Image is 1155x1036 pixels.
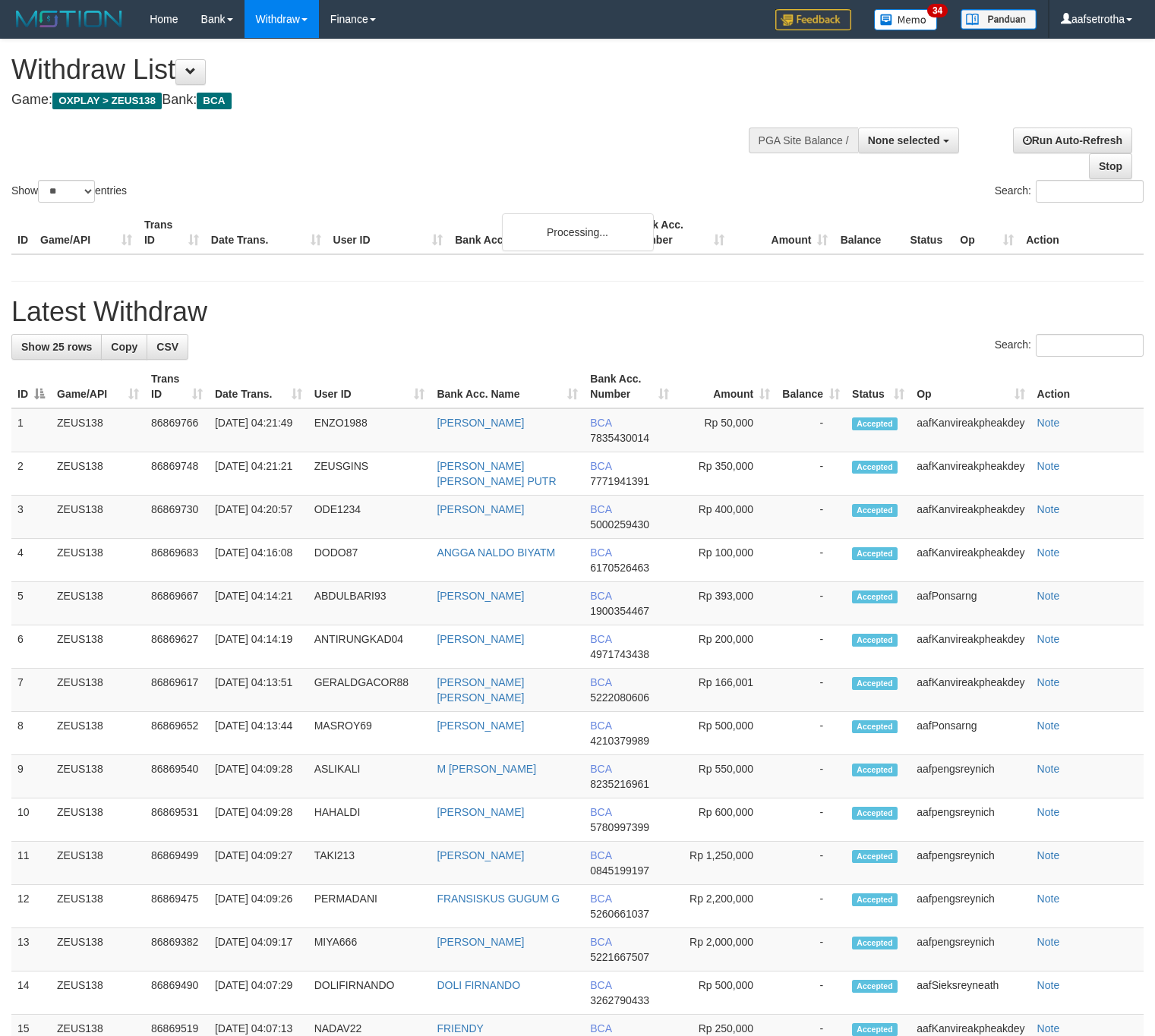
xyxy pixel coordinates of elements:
[776,625,846,669] td: -
[11,539,51,582] td: 4
[308,712,431,755] td: MASROY69
[437,849,524,861] a: [PERSON_NAME]
[308,496,431,539] td: ODE1234
[437,720,524,732] a: [PERSON_NAME]
[209,625,308,669] td: [DATE] 04:14:19
[776,798,846,842] td: -
[1037,417,1060,429] a: Note
[21,341,92,353] span: Show 25 rows
[145,365,209,408] th: Trans ID: activate to sort column ascending
[209,582,308,625] td: [DATE] 04:14:21
[910,625,1030,669] td: aafKanvireakpheakdey
[776,885,846,928] td: -
[852,461,898,474] span: Accepted
[437,546,555,559] a: ANGGA NALDO BIYATM
[209,539,308,582] td: [DATE] 04:16:08
[590,475,649,487] span: Copy 7771941391 to clipboard
[51,712,145,755] td: ZEUS138
[145,582,209,625] td: 86869667
[205,211,327,254] th: Date Trans.
[910,885,1030,928] td: aafpengsreynich
[776,971,846,1015] td: -
[145,669,209,712] td: 86869617
[51,755,145,798] td: ZEUS138
[1037,936,1060,948] a: Note
[11,885,51,928] td: 12
[590,720,611,732] span: BCA
[675,452,776,496] td: Rp 350,000
[437,936,524,948] a: [PERSON_NAME]
[852,547,898,560] span: Accepted
[51,885,145,928] td: ZEUS138
[675,798,776,842] td: Rp 600,000
[145,625,209,669] td: 86869627
[675,885,776,928] td: Rp 2,200,000
[590,951,649,963] span: Copy 5221667507 to clipboard
[590,546,611,559] span: BCA
[910,928,1030,971] td: aafpengsreynich
[910,798,1030,842] td: aafpengsreynich
[437,893,560,905] a: FRANSISKUS GUGUM G
[852,504,898,517] span: Accepted
[776,408,846,452] td: -
[852,720,898,733] span: Accepted
[590,735,649,747] span: Copy 4210379989 to clipboard
[209,496,308,539] td: [DATE] 04:20:57
[995,180,1144,203] label: Search:
[776,669,846,712] td: -
[1013,128,1132,153] a: Run Auto-Refresh
[910,452,1030,496] td: aafKanvireakpheakdey
[437,417,524,429] a: [PERSON_NAME]
[852,764,898,776] span: Accepted
[502,213,654,251] div: Processing...
[308,842,431,885] td: TAKI213
[590,562,649,574] span: Copy 6170526463 to clipboard
[308,625,431,669] td: ANTIRUNGKAD04
[776,582,846,625] td: -
[590,518,649,531] span: Copy 5000259430 to clipboard
[209,365,308,408] th: Date Trans.: activate to sort column ascending
[437,503,524,515] a: [PERSON_NAME]
[675,496,776,539] td: Rp 400,000
[11,408,51,452] td: 1
[852,677,898,690] span: Accepted
[51,928,145,971] td: ZEUS138
[308,971,431,1015] td: DOLIFIRNANDO
[308,582,431,625] td: ABDULBARI93
[776,539,846,582] td: -
[590,994,649,1006] span: Copy 3262790433 to clipboard
[590,763,611,775] span: BCA
[209,408,308,452] td: [DATE] 04:21:49
[11,582,51,625] td: 5
[308,539,431,582] td: DODO87
[1037,720,1060,732] a: Note
[776,928,846,971] td: -
[584,365,675,408] th: Bank Acc. Number: activate to sort column ascending
[910,712,1030,755] td: aafPonsarng
[437,1022,483,1034] a: FRIENDY
[675,755,776,798] td: Rp 550,000
[209,842,308,885] td: [DATE] 04:09:27
[1031,365,1144,408] th: Action
[852,937,898,949] span: Accepted
[111,341,137,353] span: Copy
[834,211,904,254] th: Balance
[437,633,524,645] a: [PERSON_NAME]
[1037,503,1060,515] a: Note
[11,496,51,539] td: 3
[138,211,205,254] th: Trans ID
[11,211,34,254] th: ID
[1037,460,1060,472] a: Note
[34,211,138,254] th: Game/API
[910,842,1030,885] td: aafpengsreynich
[590,979,611,991] span: BCA
[749,128,858,153] div: PGA Site Balance /
[846,365,910,408] th: Status: activate to sort column ascending
[590,691,649,704] span: Copy 5222080606 to clipboard
[308,452,431,496] td: ZEUSGINS
[776,452,846,496] td: -
[675,539,776,582] td: Rp 100,000
[1037,590,1060,602] a: Note
[437,806,524,818] a: [PERSON_NAME]
[11,180,127,203] label: Show entries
